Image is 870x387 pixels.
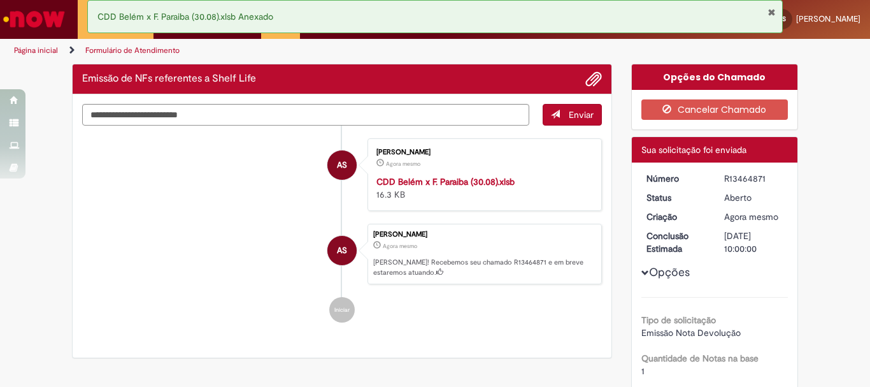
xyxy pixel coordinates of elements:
[383,242,417,250] time: 30/08/2025 11:09:00
[337,150,347,180] span: AS
[641,353,759,364] b: Quantidade de Notas na base
[724,211,778,223] time: 30/08/2025 11:09:00
[386,160,420,168] time: 30/08/2025 11:08:58
[82,73,256,85] h2: Emissão de NFs referentes a Shelf Life Histórico de tíquete
[376,176,515,187] a: CDD Belém x F. Paraiba (30.08).xlsb
[724,172,783,185] div: R13464871
[82,104,529,126] textarea: Digite sua mensagem aqui...
[724,210,783,223] div: 30/08/2025 11:09:00
[569,109,594,120] span: Enviar
[637,191,715,204] dt: Status
[543,104,602,126] button: Enviar
[82,224,602,285] li: Ana Carolina Cabral Spinelli
[383,242,417,250] span: Agora mesmo
[85,45,180,55] a: Formulário de Atendimento
[386,160,420,168] span: Agora mesmo
[14,45,58,55] a: Página inicial
[632,64,798,90] div: Opções do Chamado
[82,126,602,336] ul: Histórico de tíquete
[376,175,588,201] div: 16.3 KB
[637,172,715,185] dt: Número
[327,236,357,265] div: Ana Carolina Cabral Spinelli
[767,7,776,17] button: Fechar Notificação
[327,150,357,180] div: Ana Carolina Cabral Spinelli
[641,144,746,156] span: Sua solicitação foi enviada
[1,6,67,32] img: ServiceNow
[637,210,715,223] dt: Criação
[376,149,588,156] div: [PERSON_NAME]
[97,11,273,22] span: CDD Belém x F. Paraiba (30.08).xlsb Anexado
[373,258,595,277] p: [PERSON_NAME]! Recebemos seu chamado R13464871 e em breve estaremos atuando.
[641,99,788,120] button: Cancelar Chamado
[724,191,783,204] div: Aberto
[10,39,571,62] ul: Trilhas de página
[641,365,645,377] span: 1
[337,235,347,266] span: AS
[796,13,860,24] span: [PERSON_NAME]
[373,231,595,238] div: [PERSON_NAME]
[641,314,716,326] b: Tipo de solicitação
[724,211,778,223] span: Agora mesmo
[637,230,715,255] dt: Conclusão Estimada
[641,327,741,339] span: Emissão Nota Devolução
[724,230,783,255] div: [DATE] 10:00:00
[585,71,602,87] button: Adicionar anexos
